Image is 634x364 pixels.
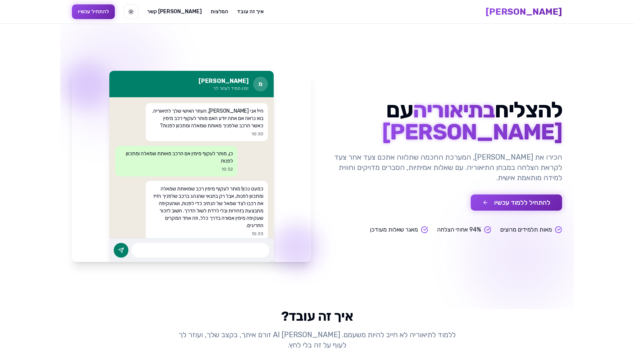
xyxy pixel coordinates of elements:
span: מאות תלמידים מרוצים [500,225,552,234]
p: 10:30 [150,131,263,137]
button: להתחיל עכשיו [72,4,115,19]
p: ללמוד לתיאוריה לא חייב להיות משעמם. [PERSON_NAME] AI זורם איתך, בקצב שלך, ועוזר לך לעוף על זה בלי... [176,330,458,350]
p: 10:33 [150,231,263,237]
span: [PERSON_NAME] [382,119,562,145]
h1: להצליח עם [323,99,562,143]
h3: [PERSON_NAME] [198,77,249,85]
a: [PERSON_NAME] [486,6,562,18]
button: להתחיל ללמוד עכשיו [471,194,562,211]
p: כמעט נכון! מותר לעקוף מימין רכב שמאותת שמאלה ומתכוון לפנות, אבל רק בתנאי שהנהג ברכב שלפניך הזיז א... [150,185,263,229]
span: בתיאוריה [413,97,495,123]
p: היי! אני [PERSON_NAME], העוזר האישי שלך לתיאוריה. בוא נראה אם אתה יודע האם מותר לעקוף רכב מימין כ... [150,108,263,130]
h2: איך זה עובד? [72,309,562,324]
p: 10:32 [120,166,233,172]
p: כן, מותר לעקוף מימין אם הרכב מאותת שמאלה ומתכוון לפנות [120,150,233,165]
span: 94% אחוזי הצלחה [437,225,481,234]
a: [PERSON_NAME] קשר [147,8,202,15]
a: המלצות [211,8,228,15]
a: איך זה עובד [237,8,264,15]
p: זמין תמיד לעזור לך [198,85,249,91]
div: מ [253,77,268,91]
p: הכירו את [PERSON_NAME], המערכת החכמה שתלווה אתכם צעד אחר צעד לקראת הצלחה במבחן התיאוריה. עם שאלות... [323,152,562,183]
span: מאגר שאלות מעודכן [370,225,418,234]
